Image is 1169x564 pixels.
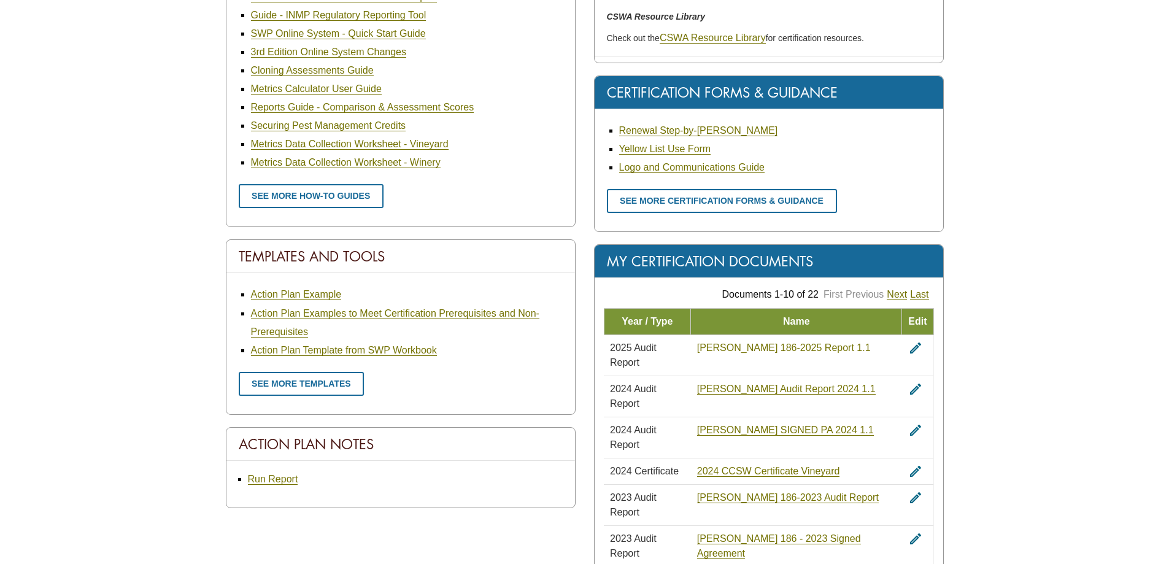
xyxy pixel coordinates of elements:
a: Action Plan Template from SWP Workbook [251,345,437,356]
a: See more how-to guides [239,184,384,208]
a: edit [908,342,923,353]
span: 2024 Audit Report [610,384,657,409]
a: Logo and Communications Guide [619,162,765,173]
a: Reports Guide - Comparison & Assessment Scores [251,102,474,113]
a: Metrics Data Collection Worksheet - Winery [251,157,441,168]
span: Documents 1-10 of 22 [722,289,819,299]
a: [PERSON_NAME] 186-2025 Report 1.1 [697,342,871,353]
a: Metrics Calculator User Guide [251,83,382,95]
a: Run Report [248,474,298,485]
td: Year / Type [604,308,691,334]
a: See more certification forms & guidance [607,189,837,213]
i: edit [908,423,923,438]
span: 2025 Audit Report [610,342,657,368]
span: Check out the for certification resources. [607,33,864,43]
a: SWP Online System - Quick Start Guide [251,28,426,39]
a: Action Plan Example [251,289,342,300]
a: edit [908,533,923,544]
div: Action Plan Notes [226,428,575,461]
a: Securing Pest Management Credits [251,120,406,131]
td: Name [691,308,902,334]
a: Cloning Assessments Guide [251,65,374,76]
div: Templates And Tools [226,240,575,273]
i: edit [908,464,923,479]
a: 2024 CCSW Certificate Vineyard [697,466,840,477]
a: Last [910,289,928,300]
a: First [824,289,843,299]
a: CSWA Resource Library [660,33,766,44]
a: edit [908,466,923,476]
em: CSWA Resource Library [607,12,706,21]
div: Certification Forms & Guidance [595,76,943,109]
a: Guide - INMP Regulatory Reporting Tool [251,10,426,21]
a: See more templates [239,372,365,396]
a: Action Plan Examples to Meet Certification Prerequisites and Non-Prerequisites [251,308,539,338]
a: edit [908,384,923,394]
a: edit [908,425,923,435]
i: edit [908,382,923,396]
span: 2023 Audit Report [610,533,657,558]
i: edit [908,490,923,505]
a: [PERSON_NAME] Audit Report 2024 1.1 [697,384,876,395]
a: [PERSON_NAME] 186-2023 Audit Report [697,492,879,503]
a: edit [908,492,923,503]
span: 2024 Audit Report [610,425,657,450]
a: [PERSON_NAME] SIGNED PA 2024 1.1 [697,425,874,436]
span: 2023 Audit Report [610,492,657,517]
td: Edit [902,308,933,334]
a: Renewal Step-by-[PERSON_NAME] [619,125,778,136]
a: Yellow List Use Form [619,144,711,155]
i: edit [908,341,923,355]
div: My Certification Documents [595,245,943,278]
span: 2024 Certificate [610,466,679,476]
a: 3rd Edition Online System Changes [251,47,406,58]
a: [PERSON_NAME] 186 - 2023 Signed Agreement [697,533,861,559]
a: Previous [846,289,884,299]
i: edit [908,531,923,546]
a: Metrics Data Collection Worksheet - Vineyard [251,139,449,150]
a: Next [887,289,907,300]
